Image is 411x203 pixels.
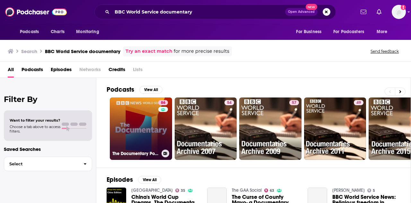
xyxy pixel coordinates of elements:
button: open menu [372,26,396,38]
a: EpisodesView All [107,176,161,184]
span: For Podcasters [333,27,364,36]
img: Podchaser - Follow, Share and Rate Podcasts [5,6,67,18]
a: Nicola Kelly [332,188,365,193]
span: 5 [373,189,375,192]
h2: Episodes [107,176,133,184]
span: 86 [161,100,165,106]
a: Try an exact match [126,48,172,55]
svg: Add a profile image [401,5,406,10]
a: 35 [175,189,186,192]
span: For Business [296,27,321,36]
span: for more precise results [174,48,229,55]
a: 49 [304,97,366,160]
span: More [377,27,388,36]
a: Show notifications dropdown [374,6,384,17]
span: Networks [79,64,101,78]
button: Open AdvancedNew [285,8,318,16]
input: Search podcasts, credits, & more... [112,7,285,17]
span: Lists [133,64,143,78]
span: Podcasts [20,27,39,36]
a: 63 [264,189,275,192]
button: Select [4,157,92,171]
button: open menu [329,26,373,38]
img: User Profile [392,5,406,19]
span: Want to filter your results? [10,118,60,123]
a: 57 [239,97,302,160]
span: Monitoring [76,27,99,36]
button: open menu [292,26,329,38]
span: 63 [270,189,274,192]
a: Episodes [51,64,72,78]
a: Charts [47,26,68,38]
button: open menu [72,26,107,38]
a: 49 [354,100,363,105]
span: 57 [292,100,296,106]
h3: Search [21,48,37,54]
a: 86 [158,100,168,105]
span: 35 [181,189,185,192]
div: Search podcasts, credits, & more... [94,5,336,19]
button: View All [138,176,161,184]
button: Send feedback [369,49,401,54]
a: Podcasts [22,64,43,78]
h2: Filter By [4,95,92,104]
span: Open Advanced [288,10,315,14]
span: 54 [227,100,232,106]
a: 5 [367,189,375,192]
a: The GAA Social [232,188,262,193]
span: 49 [356,100,361,106]
h3: BBC World Service documentary [45,48,120,54]
a: Show notifications dropdown [358,6,369,17]
span: New [306,4,317,10]
button: Show profile menu [392,5,406,19]
span: Logged in as BrunswickDigital [392,5,406,19]
span: Charts [51,27,65,36]
a: PodcastsView All [107,86,162,94]
a: 54 [224,100,234,105]
span: Select [4,162,78,166]
a: 86The Documentary Podcast [110,97,172,160]
a: 57 [289,100,299,105]
a: All [8,64,14,78]
p: Saved Searches [4,146,92,152]
h2: Podcasts [107,86,134,94]
a: 54 [175,97,237,160]
span: Choose a tab above to access filters. [10,125,60,134]
h3: The Documentary Podcast [112,151,159,156]
button: View All [139,86,162,94]
a: China [131,188,173,193]
a: Credits [109,64,125,78]
button: open menu [15,26,47,38]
